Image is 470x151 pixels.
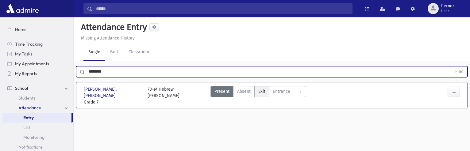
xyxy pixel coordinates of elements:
a: Attendance [2,103,73,113]
span: School [15,85,28,91]
a: My Appointments [2,59,73,69]
input: Search [92,3,352,14]
span: Students [18,95,35,101]
a: Monitoring [2,132,73,142]
span: Present [214,88,229,95]
a: Bulk [105,44,124,61]
a: Time Tracking [2,39,73,49]
span: My Appointments [15,61,49,66]
span: Home [15,27,27,32]
span: Entrance [273,88,290,95]
a: My Reports [2,69,73,78]
a: School [2,83,73,93]
img: AdmirePro [5,2,40,15]
a: Single [83,44,105,61]
span: Absent [237,88,251,95]
span: Attendance [18,105,41,111]
u: Missing Attendance History [81,36,135,41]
span: Notifications [18,144,43,150]
a: Classroom [124,44,154,61]
span: Entry [23,115,34,120]
span: Grade 7 [84,99,141,105]
div: 7D-M Hebrew [PERSON_NAME] [148,86,179,105]
a: Entry [2,113,71,123]
span: Time Tracking [15,41,43,47]
div: AttTypes [210,86,306,105]
span: Monitoring [23,134,44,140]
h5: Attendance Entry [79,22,147,32]
a: Students [2,93,73,103]
a: Home [2,25,73,34]
span: [PERSON_NAME], [PERSON_NAME] [84,86,141,99]
span: flerner [441,4,454,9]
span: Exit [258,88,265,95]
span: My Tasks [15,51,32,57]
span: List [23,125,30,130]
span: User [441,9,454,13]
a: My Tasks [2,49,73,59]
a: List [2,123,73,132]
button: Find [452,66,467,77]
a: Missing Attendance History [79,36,135,41]
span: My Reports [15,71,37,76]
